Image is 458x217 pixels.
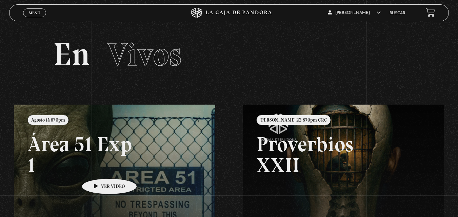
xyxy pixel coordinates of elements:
[390,11,405,15] a: Buscar
[26,17,42,21] span: Cerrar
[29,11,40,15] span: Menu
[107,35,181,74] span: Vivos
[426,8,435,17] a: View your shopping cart
[53,39,405,71] h2: En
[328,11,381,15] span: [PERSON_NAME]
